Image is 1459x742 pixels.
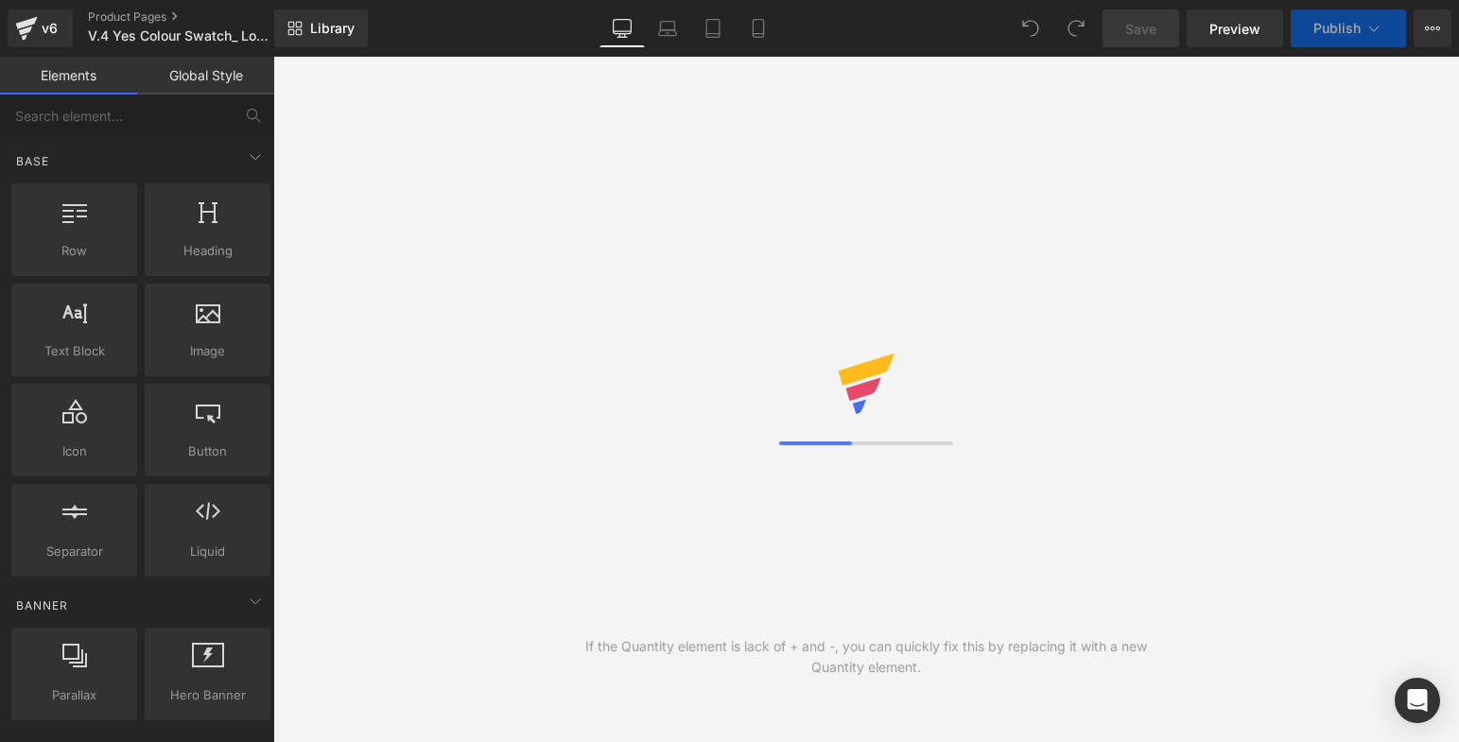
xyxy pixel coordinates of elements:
span: Separator [17,542,131,561]
button: More [1414,9,1451,47]
span: Save [1125,19,1156,39]
div: If the Quantity element is lack of + and -, you can quickly fix this by replacing it with a new Q... [570,636,1163,678]
button: Publish [1291,9,1406,47]
span: Library [310,20,355,37]
span: Preview [1209,19,1260,39]
span: V.4 Yes Colour Swatch_ Loungewear Template [88,28,269,43]
a: Laptop [645,9,690,47]
span: Text Block [17,341,131,361]
span: Icon [17,441,131,461]
span: Button [150,441,265,461]
span: Heading [150,241,265,261]
span: Base [14,152,51,170]
button: Undo [1012,9,1050,47]
span: Image [150,341,265,361]
span: Row [17,241,131,261]
a: Tablet [690,9,736,47]
span: Publish [1313,21,1361,36]
span: Hero Banner [150,685,265,705]
a: Product Pages [88,9,305,25]
a: Global Style [137,57,274,95]
a: v6 [8,9,73,47]
a: New Library [274,9,368,47]
button: Redo [1057,9,1095,47]
div: v6 [38,16,61,41]
span: Liquid [150,542,265,561]
span: Parallax [17,685,131,705]
a: Mobile [736,9,781,47]
a: Desktop [599,9,645,47]
span: Banner [14,596,70,614]
div: Open Intercom Messenger [1395,678,1440,723]
a: Preview [1187,9,1283,47]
